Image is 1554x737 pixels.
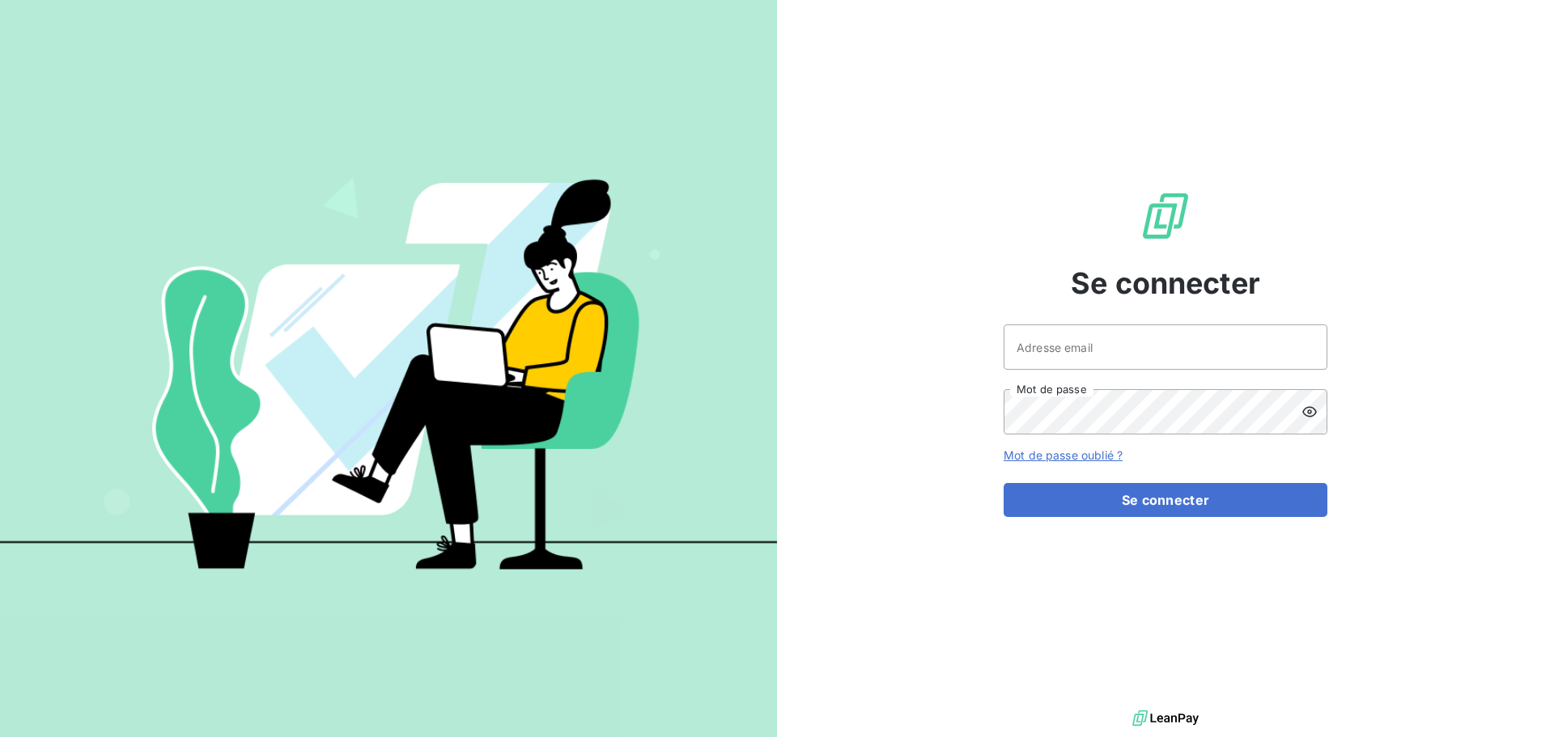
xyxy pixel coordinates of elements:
span: Se connecter [1071,261,1260,305]
button: Se connecter [1004,483,1327,517]
a: Mot de passe oublié ? [1004,448,1123,462]
img: Logo LeanPay [1140,190,1191,242]
input: placeholder [1004,324,1327,370]
img: logo [1132,706,1199,731]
